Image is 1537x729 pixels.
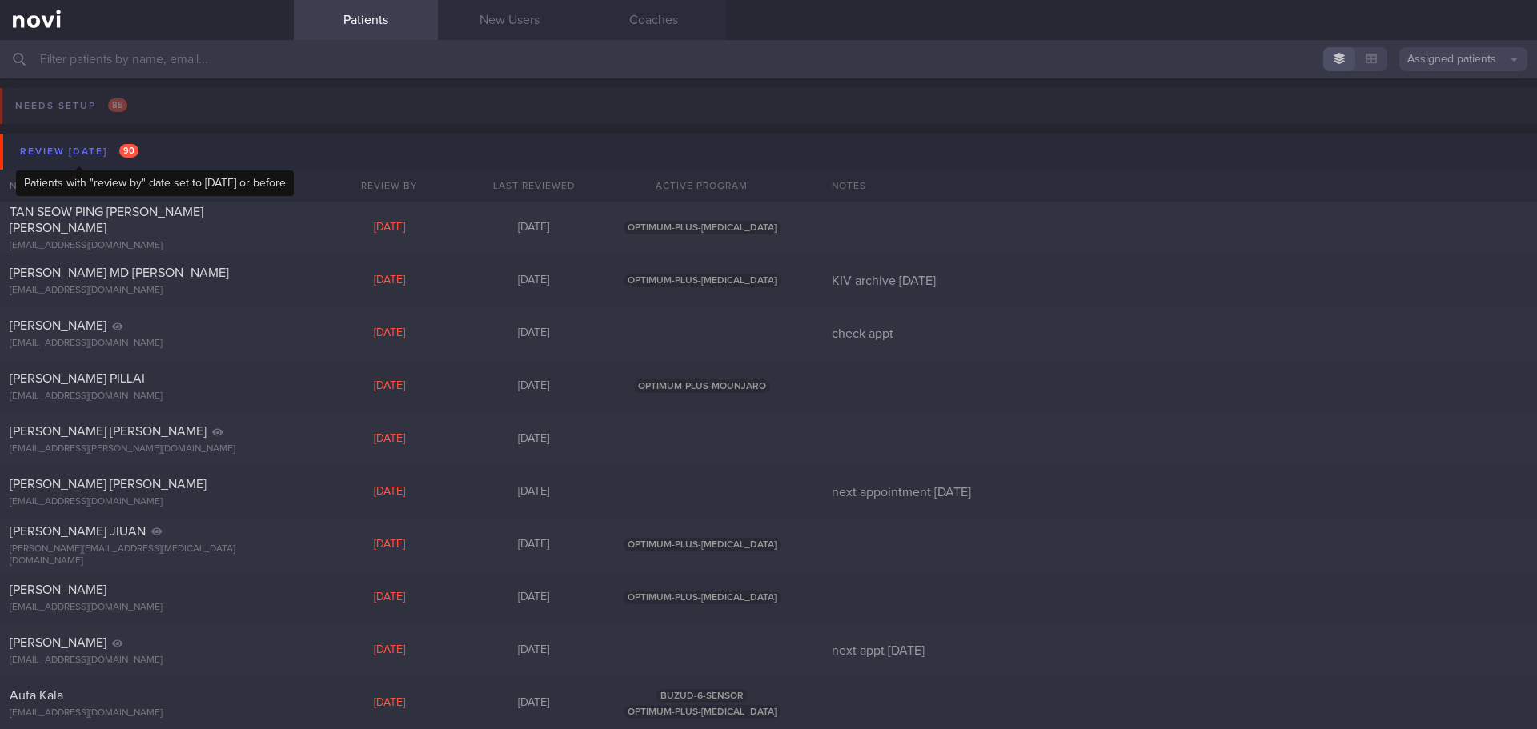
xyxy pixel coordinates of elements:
[462,696,606,711] div: [DATE]
[318,432,462,447] div: [DATE]
[634,379,770,393] span: OPTIMUM-PLUS-MOUNJARO
[10,443,284,455] div: [EMAIL_ADDRESS][PERSON_NAME][DOMAIN_NAME]
[10,206,203,234] span: TAN SEOW PING [PERSON_NAME] [PERSON_NAME]
[10,478,207,491] span: [PERSON_NAME] [PERSON_NAME]
[119,144,138,158] span: 90
[10,602,284,614] div: [EMAIL_ADDRESS][DOMAIN_NAME]
[10,525,146,538] span: [PERSON_NAME] JIUAN
[318,538,462,552] div: [DATE]
[318,379,462,394] div: [DATE]
[10,583,106,596] span: [PERSON_NAME]
[656,689,748,703] span: BUZUD-6-SENSOR
[822,170,1537,202] div: Notes
[108,98,127,112] span: 85
[10,425,207,438] span: [PERSON_NAME] [PERSON_NAME]
[10,266,229,279] span: [PERSON_NAME] MD [PERSON_NAME]
[10,496,284,508] div: [EMAIL_ADDRESS][DOMAIN_NAME]
[462,538,606,552] div: [DATE]
[318,326,462,341] div: [DATE]
[624,274,781,287] span: OPTIMUM-PLUS-[MEDICAL_DATA]
[1399,47,1527,71] button: Assigned patients
[10,655,284,667] div: [EMAIL_ADDRESS][DOMAIN_NAME]
[10,372,145,385] span: [PERSON_NAME] PILLAI
[624,221,781,234] span: OPTIMUM-PLUS-[MEDICAL_DATA]
[822,643,1537,659] div: next appt [DATE]
[10,707,284,719] div: [EMAIL_ADDRESS][DOMAIN_NAME]
[318,696,462,711] div: [DATE]
[462,485,606,499] div: [DATE]
[462,274,606,288] div: [DATE]
[462,643,606,658] div: [DATE]
[10,636,106,649] span: [PERSON_NAME]
[230,170,294,202] div: Chats
[462,379,606,394] div: [DATE]
[462,591,606,605] div: [DATE]
[822,273,1537,289] div: KIV archive [DATE]
[10,391,284,403] div: [EMAIL_ADDRESS][DOMAIN_NAME]
[318,591,462,605] div: [DATE]
[318,170,462,202] div: Review By
[10,285,284,297] div: [EMAIL_ADDRESS][DOMAIN_NAME]
[318,643,462,658] div: [DATE]
[10,338,284,350] div: [EMAIL_ADDRESS][DOMAIN_NAME]
[318,221,462,235] div: [DATE]
[10,689,63,702] span: Aufa Kala
[624,591,781,604] span: OPTIMUM-PLUS-[MEDICAL_DATA]
[462,221,606,235] div: [DATE]
[10,319,106,332] span: [PERSON_NAME]
[624,538,781,551] span: OPTIMUM-PLUS-[MEDICAL_DATA]
[318,485,462,499] div: [DATE]
[822,484,1537,500] div: next appointment [DATE]
[624,705,781,719] span: OPTIMUM-PLUS-[MEDICAL_DATA]
[10,543,284,567] div: [PERSON_NAME][EMAIL_ADDRESS][MEDICAL_DATA][DOMAIN_NAME]
[11,95,131,117] div: Needs setup
[462,170,606,202] div: Last Reviewed
[606,170,798,202] div: Active Program
[318,274,462,288] div: [DATE]
[462,432,606,447] div: [DATE]
[10,240,284,252] div: [EMAIL_ADDRESS][DOMAIN_NAME]
[462,326,606,341] div: [DATE]
[16,141,142,162] div: Review [DATE]
[822,326,1537,342] div: check appt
